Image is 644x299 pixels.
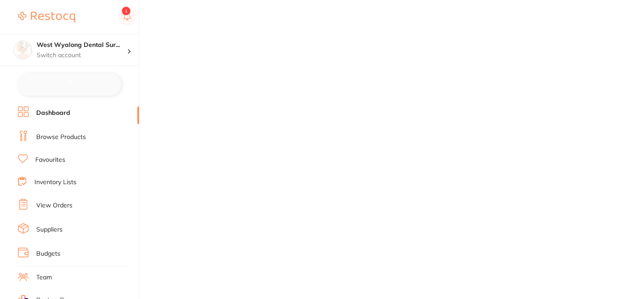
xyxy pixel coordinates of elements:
[14,41,32,59] img: West Wyalong Dental Surgery (DentalTown 4)
[36,225,63,234] a: Suppliers
[35,156,65,164] a: Favourites
[18,7,75,27] a: Restocq Logo
[36,133,86,142] a: Browse Products
[36,249,60,258] a: Budgets
[36,273,52,282] a: Team
[36,201,72,210] a: View Orders
[36,109,70,118] a: Dashboard
[18,12,75,22] img: Restocq Logo
[37,41,127,50] h4: West Wyalong Dental Surgery (DentalTown 4)
[34,178,76,187] a: Inventory Lists
[37,51,127,60] p: Switch account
